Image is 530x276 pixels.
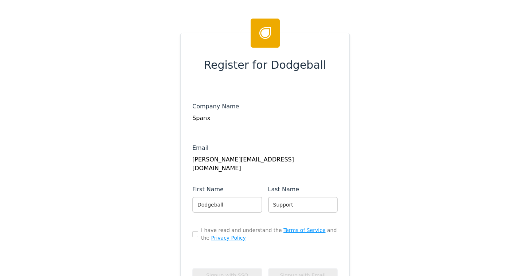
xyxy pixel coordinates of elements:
[268,197,338,213] input: Enter your last name
[204,57,326,73] span: Register for Dodgeball
[192,197,262,213] input: Enter your first name
[192,155,338,173] div: [PERSON_NAME][EMAIL_ADDRESS][DOMAIN_NAME]
[192,144,208,151] span: Email
[192,186,224,193] span: First Name
[201,227,338,242] span: I have read and understand the and the
[192,114,338,123] div: Spanx
[192,103,239,110] span: Company Name
[268,186,299,193] span: Last Name
[211,235,246,241] a: Privacy Policy
[283,227,325,233] a: Terms of Service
